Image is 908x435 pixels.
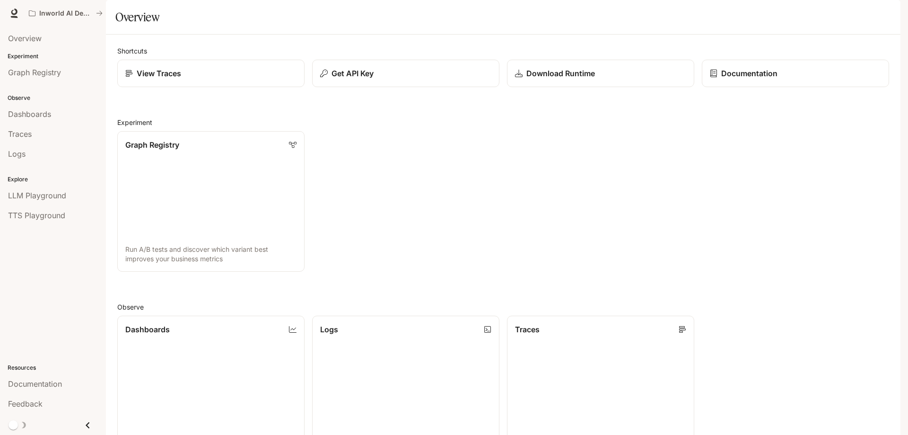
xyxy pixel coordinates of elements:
h2: Observe [117,302,889,312]
h2: Experiment [117,117,889,127]
p: Run A/B tests and discover which variant best improves your business metrics [125,245,297,264]
a: Graph RegistryRun A/B tests and discover which variant best improves your business metrics [117,131,305,272]
p: Graph Registry [125,139,179,151]
a: View Traces [117,60,305,87]
h1: Overview [115,8,159,27]
p: Get API Key [332,68,374,79]
h2: Shortcuts [117,46,889,56]
p: Inworld AI Demos [39,9,92,18]
p: View Traces [137,68,181,79]
a: Download Runtime [507,60,694,87]
p: Download Runtime [526,68,595,79]
p: Traces [515,324,540,335]
button: All workspaces [25,4,107,23]
button: Get API Key [312,60,499,87]
p: Dashboards [125,324,170,335]
p: Documentation [721,68,777,79]
p: Logs [320,324,338,335]
a: Documentation [702,60,889,87]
